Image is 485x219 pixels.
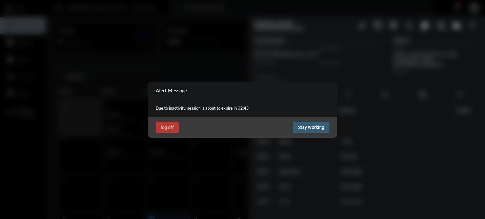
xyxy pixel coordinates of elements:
span: Stay Working [298,125,324,130]
h2: Alert Message [156,87,187,93]
p: Due to inactivity, session is about to expire in 02:45 [156,106,329,111]
button: Stay Working [293,122,329,133]
button: log off [156,122,179,133]
span: log off [161,125,174,130]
